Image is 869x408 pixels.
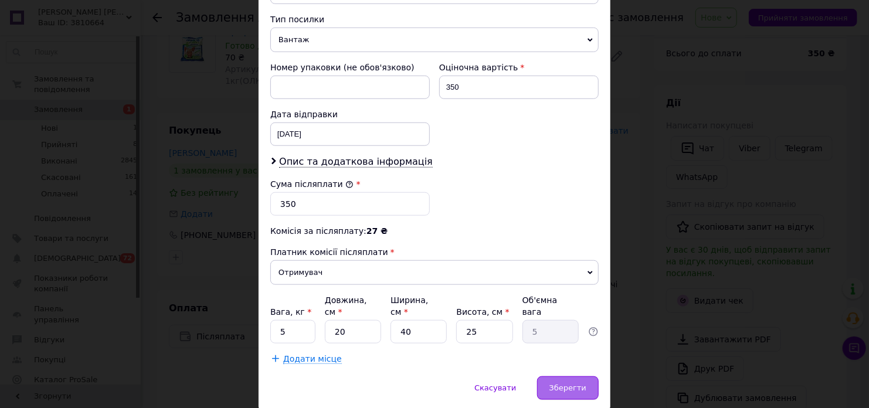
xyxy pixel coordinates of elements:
[270,108,430,120] div: Дата відправки
[283,354,342,364] span: Додати місце
[439,62,599,73] div: Оціночна вартість
[270,247,388,257] span: Платник комісії післяплати
[270,28,599,52] span: Вантаж
[270,15,324,24] span: Тип посилки
[279,156,433,168] span: Опис та додаткова інформація
[325,295,367,317] label: Довжина, см
[270,307,311,317] label: Вага, кг
[270,260,599,285] span: Отримувач
[522,294,579,318] div: Об'ємна вага
[549,383,586,392] span: Зберегти
[366,226,388,236] span: 27 ₴
[270,179,354,189] label: Сума післяплати
[270,225,599,237] div: Комісія за післяплату:
[270,62,430,73] div: Номер упаковки (не обов'язково)
[456,307,509,317] label: Висота, см
[391,295,428,317] label: Ширина, см
[474,383,516,392] span: Скасувати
